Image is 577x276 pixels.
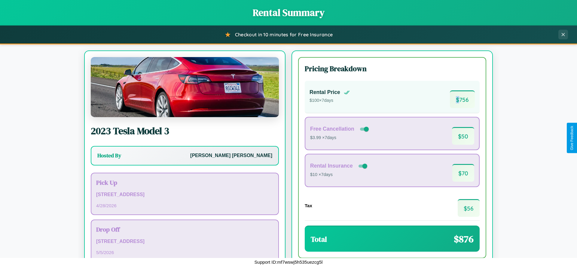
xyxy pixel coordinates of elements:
h4: Rental Price [310,89,340,96]
h3: Pick Up [96,178,273,187]
h3: Hosted By [97,152,121,159]
p: [STREET_ADDRESS] [96,237,273,246]
span: Checkout in 10 minutes for Free Insurance [235,32,333,38]
p: $ 100 × 7 days [310,97,350,105]
p: 5 / 5 / 2026 [96,248,273,256]
h1: Rental Summary [6,6,571,19]
span: $ 56 [458,199,480,217]
p: [STREET_ADDRESS] [96,190,273,199]
p: [PERSON_NAME] [PERSON_NAME] [190,151,272,160]
h2: 2023 Tesla Model 3 [91,124,279,138]
p: $3.99 × 7 days [310,134,370,142]
h4: Tax [305,203,312,208]
span: $ 70 [452,164,474,182]
h3: Pricing Breakdown [305,64,480,74]
span: $ 876 [454,232,474,246]
h3: Drop Off [96,225,273,234]
h3: Total [311,234,327,244]
div: Give Feedback [570,126,574,150]
p: Support ID: mf7wswj5h535uezcg5l [255,258,323,266]
span: $ 50 [452,127,474,145]
h4: Free Cancellation [310,126,354,132]
p: 4 / 28 / 2026 [96,202,273,210]
p: $10 × 7 days [310,171,368,179]
img: Tesla Model 3 [91,57,279,117]
span: $ 756 [450,90,475,108]
h4: Rental Insurance [310,163,353,169]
